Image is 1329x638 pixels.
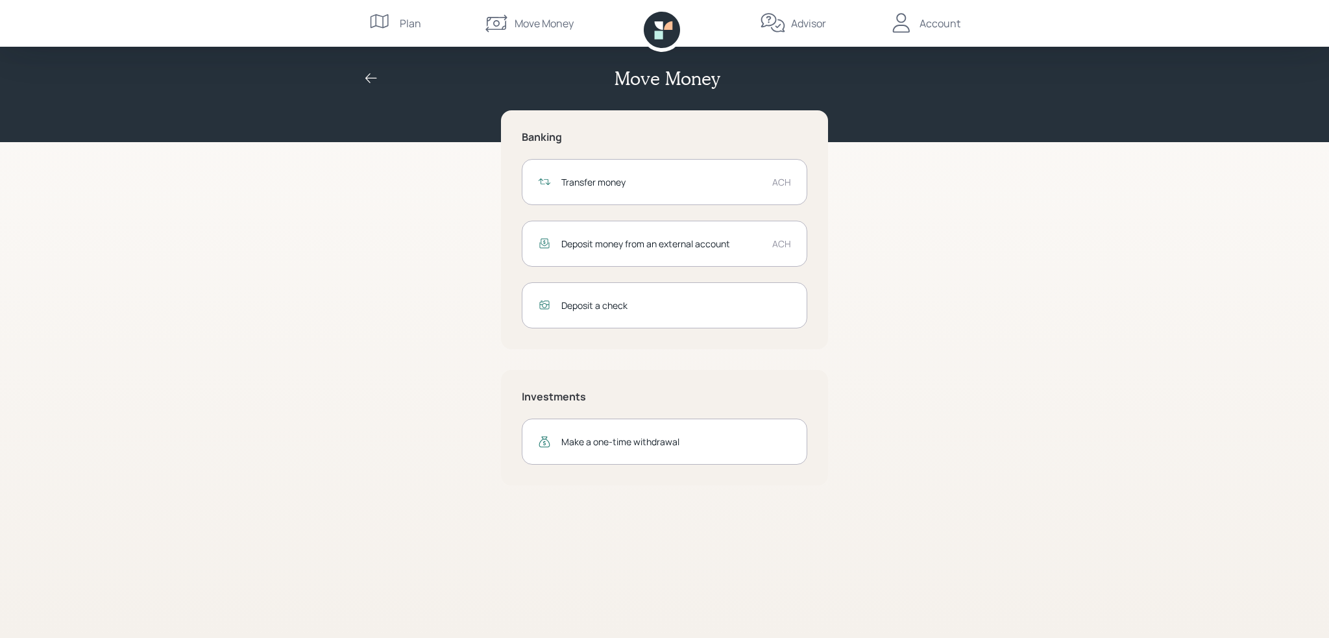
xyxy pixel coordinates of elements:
[772,175,791,189] div: ACH
[400,16,421,31] div: Plan
[515,16,574,31] div: Move Money
[920,16,960,31] div: Account
[615,67,720,90] h2: Move Money
[772,237,791,251] div: ACH
[561,435,791,448] div: Make a one-time withdrawal
[522,391,807,403] h5: Investments
[561,237,762,251] div: Deposit money from an external account
[522,131,807,143] h5: Banking
[561,175,762,189] div: Transfer money
[561,299,791,312] div: Deposit a check
[791,16,826,31] div: Advisor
